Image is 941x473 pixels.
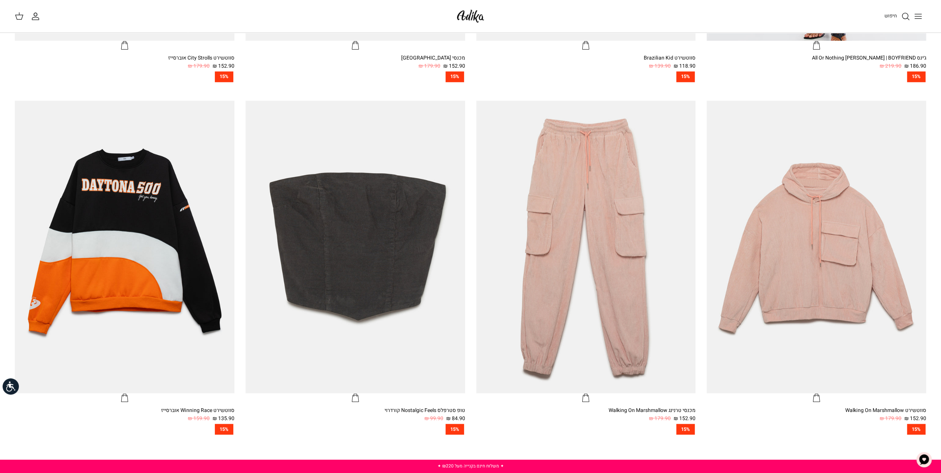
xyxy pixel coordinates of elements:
span: 152.90 ₪ [904,415,926,423]
a: 15% [246,71,465,82]
span: 179.90 ₪ [880,415,901,423]
a: סווטשירט Winning Race אוברסייז [15,101,234,403]
span: 152.90 ₪ [443,62,465,70]
img: Adika IL [455,7,486,25]
a: 15% [476,424,696,435]
a: 15% [707,71,926,82]
div: סווטשירט Brazilian Kid [476,54,696,62]
span: 15% [446,424,464,435]
span: 15% [215,71,233,82]
span: 179.90 ₪ [419,62,440,70]
div: מכנסי [GEOGRAPHIC_DATA] [246,54,465,62]
span: 15% [907,71,925,82]
span: 84.90 ₪ [446,415,465,423]
span: 219.90 ₪ [880,62,901,70]
div: סווטשירט Winning Race אוברסייז [15,406,234,415]
span: 152.90 ₪ [213,62,234,70]
button: Toggle menu [910,8,926,24]
button: צ'אט [913,449,935,471]
span: 15% [215,424,233,435]
a: 15% [15,71,234,82]
span: 135.90 ₪ [213,415,234,423]
span: 99.90 ₪ [424,415,443,423]
span: 179.90 ₪ [188,62,210,70]
span: 186.90 ₪ [904,62,926,70]
span: חיפוש [884,12,897,19]
a: סווטשירט Winning Race אוברסייז 135.90 ₪ 159.90 ₪ [15,406,234,423]
span: 15% [446,71,464,82]
div: סווטשירט Walking On Marshmallow [707,406,926,415]
div: סווטשירט City Strolls אוברסייז [15,54,234,62]
a: מכנסי טרנינג Walking On Marshmallow 152.90 ₪ 179.90 ₪ [476,406,696,423]
span: 15% [907,424,925,435]
span: 15% [676,424,695,435]
a: ✦ משלוח חינם בקנייה מעל ₪220 ✦ [437,463,504,469]
a: מכנסי [GEOGRAPHIC_DATA] 152.90 ₪ 179.90 ₪ [246,54,465,71]
div: ג׳ינס All Or Nothing [PERSON_NAME] | BOYFRIEND [707,54,926,62]
a: סווטשירט City Strolls אוברסייז 152.90 ₪ 179.90 ₪ [15,54,234,71]
span: 159.90 ₪ [188,415,210,423]
a: 15% [246,424,465,435]
span: 15% [676,71,695,82]
a: 15% [476,71,696,82]
a: 15% [707,424,926,435]
a: ג׳ינס All Or Nothing [PERSON_NAME] | BOYFRIEND 186.90 ₪ 219.90 ₪ [707,54,926,71]
span: 179.90 ₪ [649,415,671,423]
a: חיפוש [884,12,910,21]
span: 139.90 ₪ [649,62,671,70]
a: טופ סטרפלס Nostalgic Feels קורדרוי 84.90 ₪ 99.90 ₪ [246,406,465,423]
a: סווטשירט Walking On Marshmallow 152.90 ₪ 179.90 ₪ [707,406,926,423]
div: טופ סטרפלס Nostalgic Feels קורדרוי [246,406,465,415]
span: 118.90 ₪ [674,62,695,70]
a: החשבון שלי [31,12,43,21]
a: 15% [15,424,234,435]
a: טופ סטרפלס Nostalgic Feels קורדרוי [246,101,465,403]
a: סווטשירט Walking On Marshmallow [707,101,926,403]
a: מכנסי טרנינג Walking On Marshmallow [476,101,696,403]
div: מכנסי טרנינג Walking On Marshmallow [476,406,696,415]
a: סווטשירט Brazilian Kid 118.90 ₪ 139.90 ₪ [476,54,696,71]
span: 152.90 ₪ [674,415,695,423]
